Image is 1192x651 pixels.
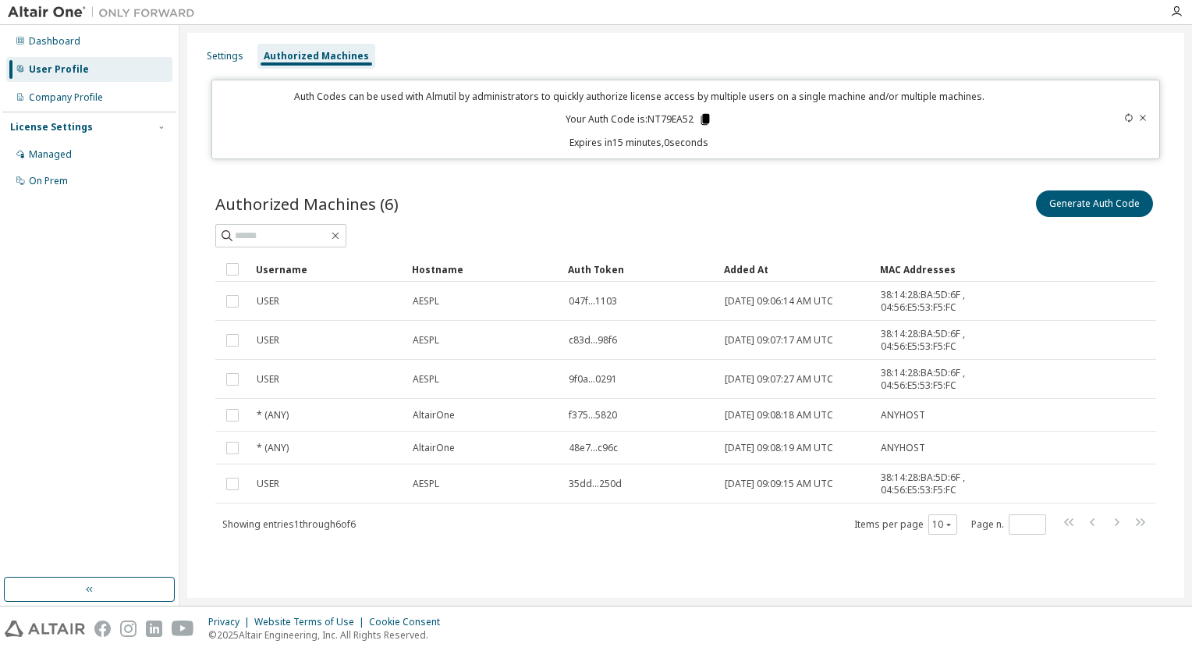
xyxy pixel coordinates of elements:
span: AESPL [413,295,439,308]
span: 35dd...250d [569,478,622,490]
span: USER [257,334,279,347]
div: Authorized Machines [264,50,369,62]
p: Auth Codes can be used with Almutil by administrators to quickly authorize license access by mult... [222,90,1057,103]
span: AESPL [413,373,439,386]
span: AESPL [413,334,439,347]
span: [DATE] 09:07:17 AM UTC [725,334,833,347]
span: ANYHOST [881,442,925,454]
div: Added At [724,257,867,282]
div: Website Terms of Use [254,616,369,628]
span: [DATE] 09:07:27 AM UTC [725,373,833,386]
span: * (ANY) [257,442,289,454]
img: altair_logo.svg [5,621,85,637]
span: [DATE] 09:06:14 AM UTC [725,295,833,308]
span: 38:14:28:BA:5D:6F , 04:56:E5:53:F5:FC [881,471,992,496]
span: AltairOne [413,409,455,422]
div: Settings [207,50,243,62]
span: f375...5820 [569,409,617,422]
span: 48e7...c96c [569,442,618,454]
div: Cookie Consent [369,616,449,628]
span: AESPL [413,478,439,490]
span: 38:14:28:BA:5D:6F , 04:56:E5:53:F5:FC [881,328,992,353]
span: AltairOne [413,442,455,454]
span: [DATE] 09:08:19 AM UTC [725,442,833,454]
img: linkedin.svg [146,621,162,637]
div: Company Profile [29,91,103,104]
span: [DATE] 09:08:18 AM UTC [725,409,833,422]
img: youtube.svg [172,621,194,637]
span: USER [257,478,279,490]
span: [DATE] 09:09:15 AM UTC [725,478,833,490]
span: ANYHOST [881,409,925,422]
img: Altair One [8,5,203,20]
button: Generate Auth Code [1036,190,1153,217]
div: On Prem [29,175,68,187]
img: instagram.svg [120,621,137,637]
div: Hostname [412,257,555,282]
div: Auth Token [568,257,711,282]
p: © 2025 Altair Engineering, Inc. All Rights Reserved. [208,628,449,642]
span: * (ANY) [257,409,289,422]
span: Authorized Machines (6) [215,193,399,215]
span: Items per page [854,514,957,535]
span: 38:14:28:BA:5D:6F , 04:56:E5:53:F5:FC [881,367,992,392]
div: Privacy [208,616,254,628]
span: 9f0a...0291 [569,373,617,386]
div: Dashboard [29,35,80,48]
span: USER [257,373,279,386]
div: MAC Addresses [880,257,992,282]
div: License Settings [10,121,93,133]
span: Page n. [971,514,1046,535]
span: 38:14:28:BA:5D:6F , 04:56:E5:53:F5:FC [881,289,992,314]
span: Showing entries 1 through 6 of 6 [222,518,356,531]
div: User Profile [29,63,89,76]
span: 047f...1103 [569,295,617,308]
div: Username [256,257,399,282]
p: Expires in 15 minutes, 0 seconds [222,136,1057,149]
img: facebook.svg [94,621,111,637]
span: c83d...98f6 [569,334,617,347]
div: Managed [29,148,72,161]
button: 10 [932,518,953,531]
p: Your Auth Code is: NT79EA52 [566,112,712,126]
span: USER [257,295,279,308]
